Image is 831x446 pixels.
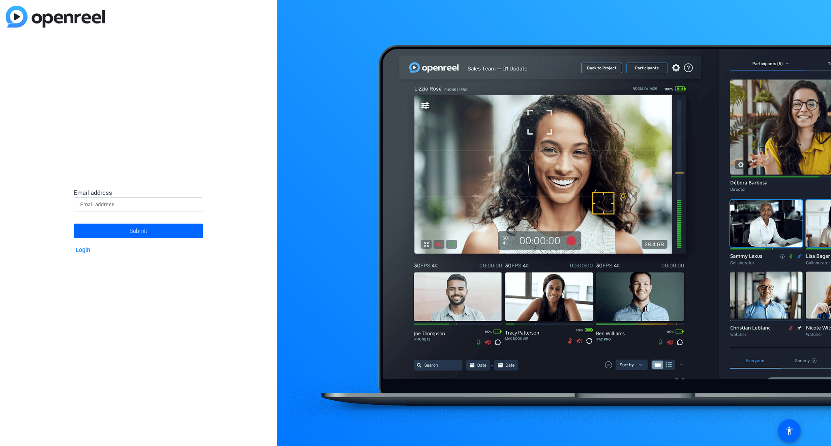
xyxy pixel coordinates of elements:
[76,247,90,254] a: Login
[74,224,203,238] button: Submit
[6,6,105,28] img: blue-gradient.svg
[130,221,147,241] span: Submit
[784,426,794,435] mat-icon: accessibility
[80,200,197,209] input: Email address
[74,189,112,196] span: Email address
